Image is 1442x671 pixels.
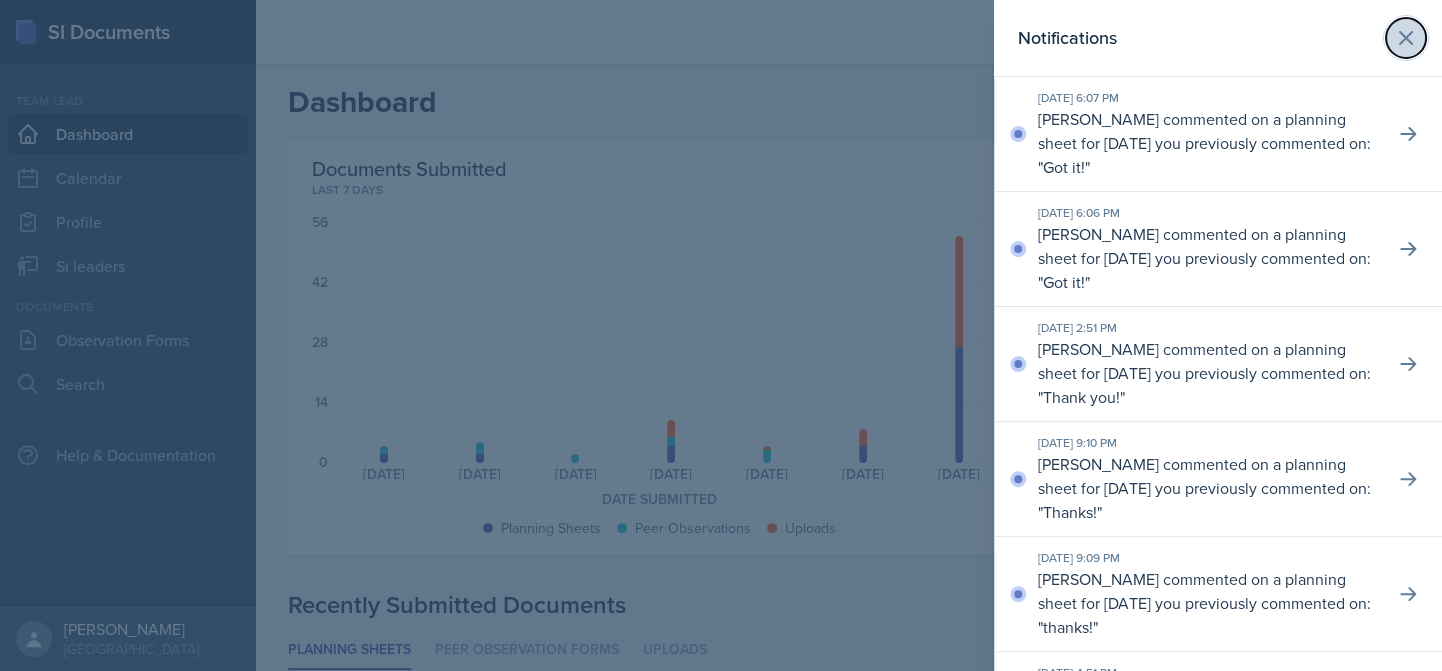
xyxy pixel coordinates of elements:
[1043,271,1085,293] p: Got it!
[1038,319,1378,337] div: [DATE] 2:51 PM
[1043,156,1085,178] p: Got it!
[1038,549,1378,567] div: [DATE] 9:09 PM
[1038,452,1378,524] p: [PERSON_NAME] commented on a planning sheet for [DATE] you previously commented on: " "
[1043,386,1120,408] p: Thank you!
[1038,107,1378,179] p: [PERSON_NAME] commented on a planning sheet for [DATE] you previously commented on: " "
[1038,89,1378,107] div: [DATE] 6:07 PM
[1043,616,1093,638] p: thanks!
[1018,24,1117,52] h2: Notifications
[1038,222,1378,294] p: [PERSON_NAME] commented on a planning sheet for [DATE] you previously commented on: " "
[1038,204,1378,222] div: [DATE] 6:06 PM
[1043,501,1097,523] p: Thanks!
[1038,567,1378,639] p: [PERSON_NAME] commented on a planning sheet for [DATE] you previously commented on: " "
[1038,434,1378,452] div: [DATE] 9:10 PM
[1038,337,1378,409] p: [PERSON_NAME] commented on a planning sheet for [DATE] you previously commented on: " "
